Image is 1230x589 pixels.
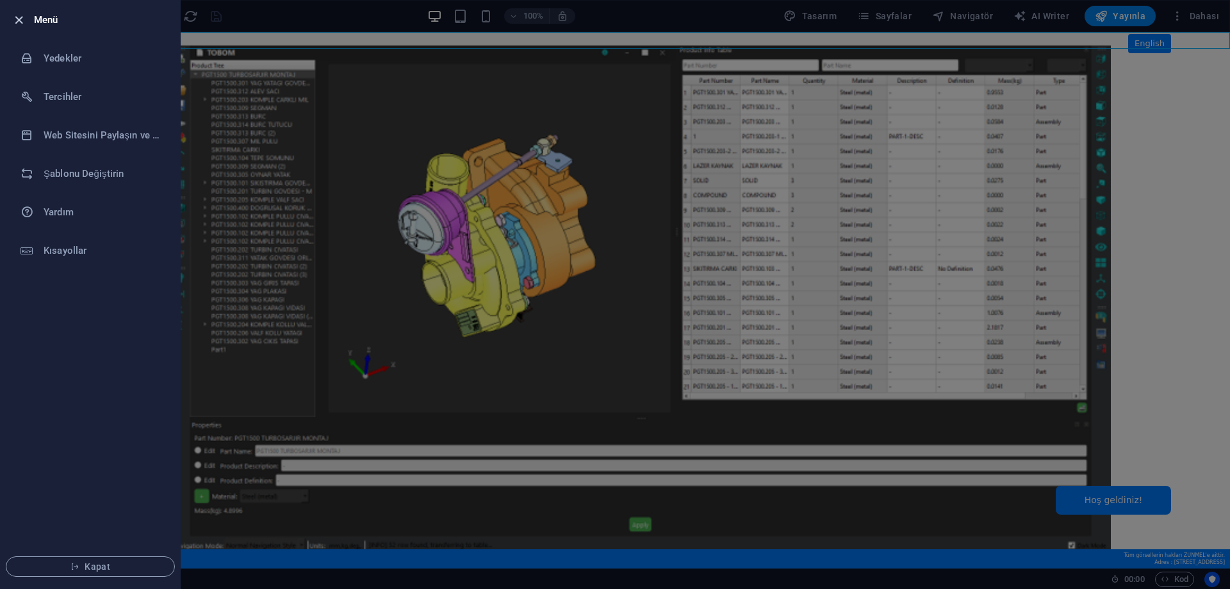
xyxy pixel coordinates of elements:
[1,193,180,231] a: Yardım
[44,204,162,220] h6: Yardım
[44,89,162,104] h6: Tercihler
[6,556,175,577] button: Kapat
[17,561,164,572] span: Kapat
[44,166,162,181] h6: Şablonu Değiştirin
[44,51,162,66] h6: Yedekler
[34,12,170,28] h6: Menü
[44,128,162,143] h6: Web Sitesini Paylaşın ve [GEOGRAPHIC_DATA]
[44,243,162,258] h6: Kısayollar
